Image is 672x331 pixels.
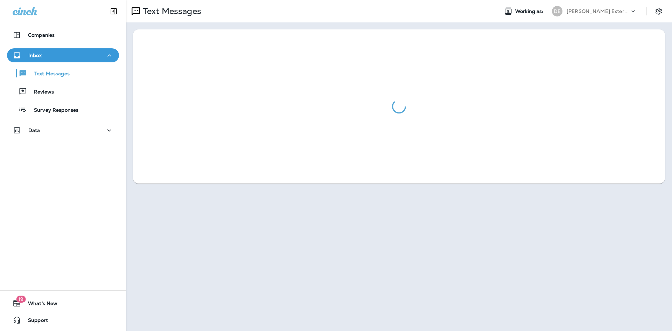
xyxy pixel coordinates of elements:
[7,28,119,42] button: Companies
[552,6,562,16] div: DE
[28,127,40,133] p: Data
[27,71,70,77] p: Text Messages
[7,102,119,117] button: Survey Responses
[27,89,54,96] p: Reviews
[104,4,124,18] button: Collapse Sidebar
[28,53,42,58] p: Inbox
[7,48,119,62] button: Inbox
[16,296,26,303] span: 19
[21,301,57,309] span: What's New
[567,8,630,14] p: [PERSON_NAME] Exterminating
[652,5,665,18] button: Settings
[7,123,119,137] button: Data
[7,313,119,327] button: Support
[21,317,48,326] span: Support
[140,6,201,16] p: Text Messages
[515,8,545,14] span: Working as:
[28,32,55,38] p: Companies
[7,84,119,99] button: Reviews
[7,296,119,310] button: 19What's New
[27,107,78,114] p: Survey Responses
[7,66,119,81] button: Text Messages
